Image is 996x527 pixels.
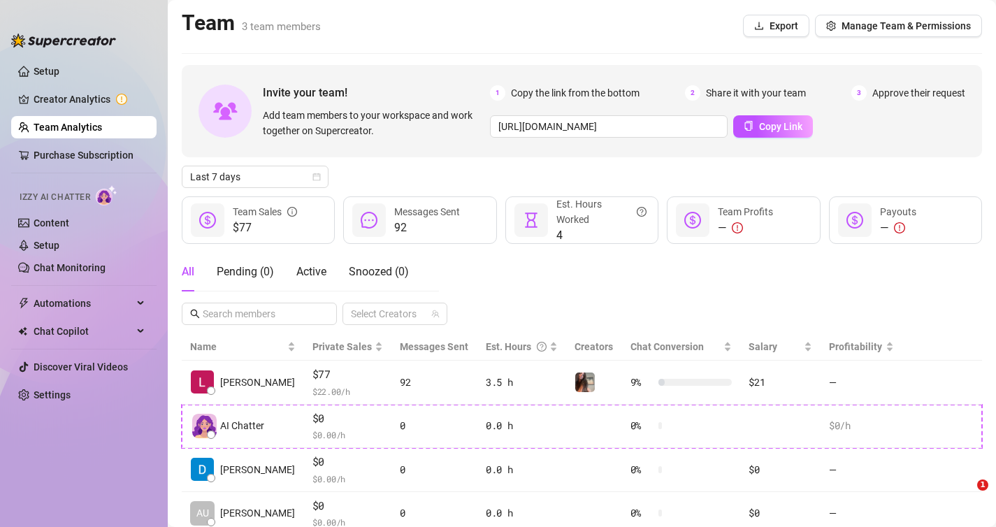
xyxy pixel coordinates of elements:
span: 3 [851,85,867,101]
span: Chat Copilot [34,320,133,342]
span: Chat Conversion [630,341,704,352]
a: Creator Analytics exclamation-circle [34,88,145,110]
span: Last 7 days [190,166,320,187]
span: info-circle [287,204,297,219]
span: thunderbolt [18,298,29,309]
span: Salary [749,341,777,352]
div: 0.0 h [486,418,558,433]
span: $77 [312,366,384,383]
span: [PERSON_NAME] [220,375,295,390]
div: $0 /h [829,418,894,433]
div: Pending ( 0 ) [217,263,274,280]
span: 1 [490,85,505,101]
span: exclamation-circle [732,222,743,233]
span: Name [190,339,284,354]
div: 92 [400,375,469,390]
span: setting [826,21,836,31]
div: $21 [749,375,812,390]
span: copy [744,121,753,131]
div: Team Sales [233,204,297,219]
a: Purchase Subscription [34,144,145,166]
div: — [718,219,773,236]
span: $77 [233,219,297,236]
span: AI Chatter [220,418,264,433]
span: 2 [685,85,700,101]
span: $ 0.00 /h [312,472,384,486]
div: $0 [749,462,812,477]
button: Manage Team & Permissions [815,15,982,37]
span: question-circle [537,339,547,354]
span: [PERSON_NAME] [220,462,295,477]
a: Chat Monitoring [34,262,106,273]
span: dollar-circle [846,212,863,229]
a: Discover Viral Videos [34,361,128,373]
div: 0 [400,462,469,477]
div: Est. Hours Worked [556,196,647,227]
span: Snoozed ( 0 ) [349,265,409,278]
span: Profitability [829,341,882,352]
img: Chat Copilot [18,326,27,336]
a: Team Analytics [34,122,102,133]
div: 0 [400,505,469,521]
div: $0 [749,505,812,521]
img: Roxy [575,373,595,392]
span: Active [296,265,326,278]
span: Approve their request [872,85,965,101]
span: 0 % [630,418,653,433]
span: Automations [34,292,133,315]
span: dollar-circle [684,212,701,229]
span: Payouts [880,206,916,217]
img: David Marion [191,458,214,481]
span: search [190,309,200,319]
img: izzy-ai-chatter-avatar-DDCN_rTZ.svg [192,414,217,438]
span: 92 [394,219,460,236]
button: Copy Link [733,115,813,138]
span: Messages Sent [394,206,460,217]
button: Export [743,15,809,37]
img: AI Chatter [96,185,117,205]
span: hourglass [523,212,540,229]
span: $0 [312,410,384,427]
div: Est. Hours [486,339,547,354]
div: 0.0 h [486,462,558,477]
div: — [880,219,916,236]
span: team [431,310,440,318]
span: Messages Sent [400,341,468,352]
span: exclamation-circle [894,222,905,233]
span: calendar [312,173,321,181]
a: Setup [34,66,59,77]
span: Team Profits [718,206,773,217]
span: Invite your team! [263,84,490,101]
a: Setup [34,240,59,251]
span: 0 % [630,505,653,521]
span: Copy the link from the bottom [511,85,640,101]
div: 3.5 h [486,375,558,390]
span: 0 % [630,462,653,477]
span: 1 [977,479,988,491]
span: dollar-circle [199,212,216,229]
h2: Team [182,10,321,36]
span: Add team members to your workspace and work together on Supercreator. [263,108,484,138]
a: Content [34,217,69,229]
span: $ 0.00 /h [312,428,384,442]
span: message [361,212,377,229]
span: 3 team members [242,20,321,33]
span: $0 [312,454,384,470]
td: — [821,448,902,492]
a: Settings [34,389,71,400]
th: Creators [566,333,621,361]
td: — [821,361,902,405]
span: Private Sales [312,341,372,352]
span: $0 [312,498,384,514]
div: 0 [400,418,469,433]
input: Search members [203,306,317,322]
span: Izzy AI Chatter [20,191,90,204]
img: Luna [191,370,214,394]
span: 9 % [630,375,653,390]
span: Export [770,20,798,31]
span: Share it with your team [706,85,806,101]
span: download [754,21,764,31]
span: $ 22.00 /h [312,384,384,398]
span: Manage Team & Permissions [842,20,971,31]
th: Name [182,333,304,361]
